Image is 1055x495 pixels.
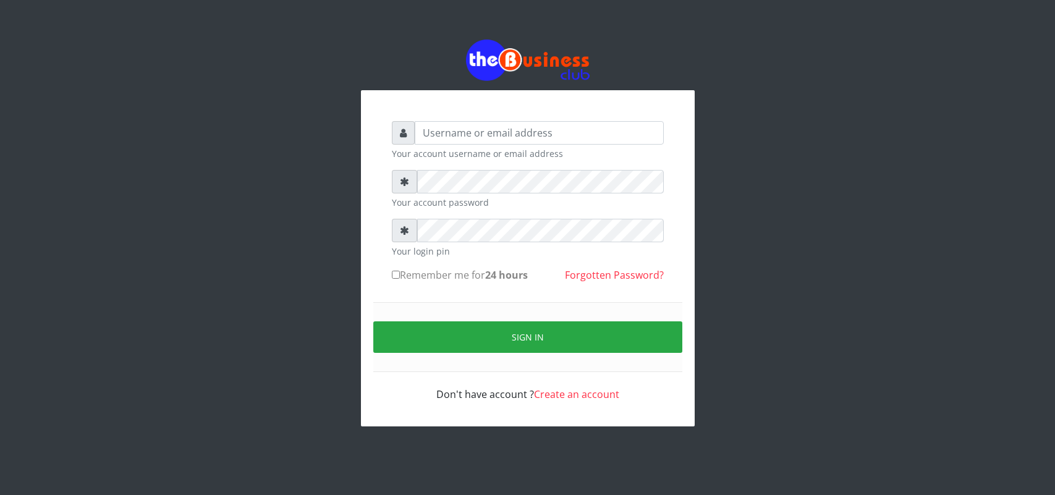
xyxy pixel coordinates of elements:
[392,147,664,160] small: Your account username or email address
[392,268,528,282] label: Remember me for
[392,196,664,209] small: Your account password
[485,268,528,282] b: 24 hours
[373,321,682,353] button: Sign in
[534,387,619,401] a: Create an account
[565,268,664,282] a: Forgotten Password?
[392,372,664,402] div: Don't have account ?
[415,121,664,145] input: Username or email address
[392,245,664,258] small: Your login pin
[392,271,400,279] input: Remember me for24 hours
